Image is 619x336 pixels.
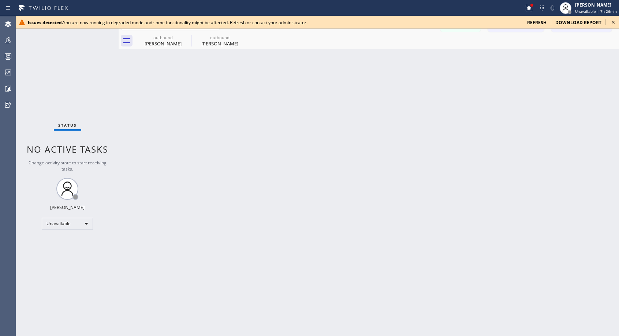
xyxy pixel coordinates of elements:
div: outbound [135,35,191,40]
div: [PERSON_NAME] [50,204,85,210]
span: download report [555,19,601,26]
div: David Gonzales [135,33,191,49]
span: No active tasks [27,143,108,155]
div: [PERSON_NAME] [575,2,617,8]
div: [PERSON_NAME] [192,40,247,47]
span: Status [58,123,77,128]
span: Change activity state to start receiving tasks. [29,160,107,172]
span: Unavailable | 7h 26min [575,9,617,14]
div: outbound [192,35,247,40]
span: refresh [527,19,547,26]
b: Issues detected. [28,19,63,26]
div: Mirasol Bielma [192,33,247,49]
div: You are now running in degraded mode and some functionality might be affected. Refresh or contact... [28,19,521,26]
button: Mute [547,3,558,13]
div: [PERSON_NAME] [135,40,191,47]
div: Unavailable [42,218,93,229]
